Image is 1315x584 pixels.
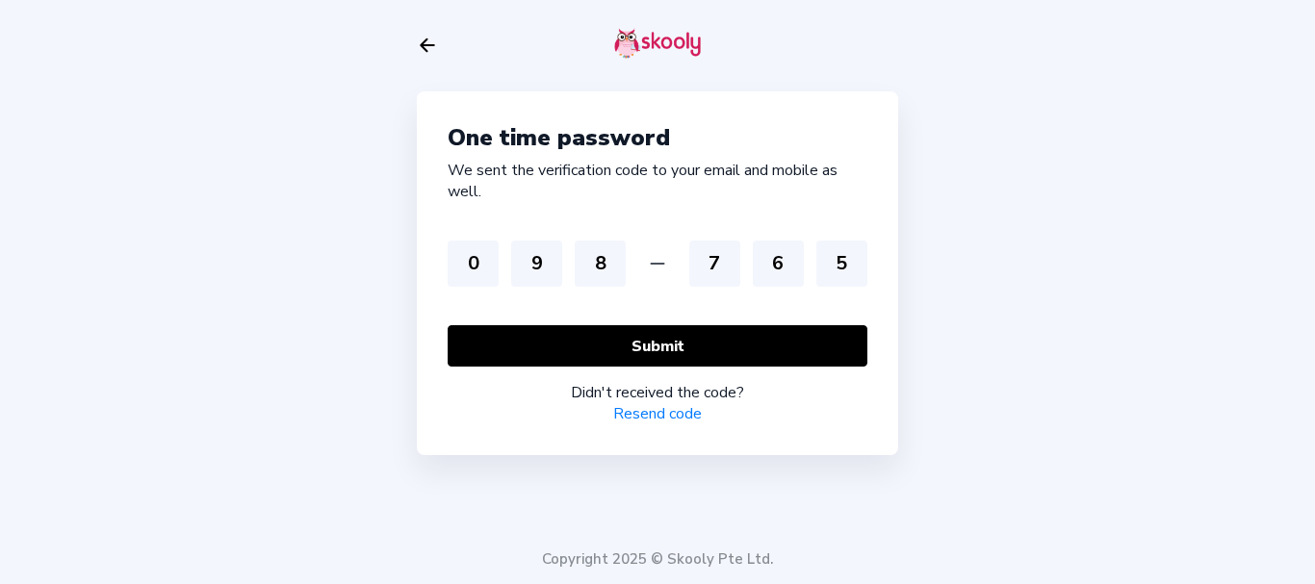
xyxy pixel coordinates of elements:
button: Submit [448,325,867,367]
a: Resend code [613,403,702,424]
div: Didn't received the code? [448,382,867,403]
button: arrow back outline [417,35,438,56]
div: One time password [448,122,867,153]
img: skooly-logo.png [614,28,701,59]
div: We sent the verification code to your email and mobile as well. [448,160,867,202]
ion-icon: remove outline [646,252,669,275]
